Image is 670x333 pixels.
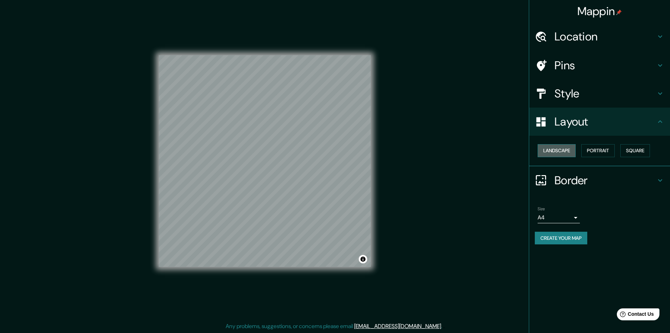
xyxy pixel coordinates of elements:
a: [EMAIL_ADDRESS][DOMAIN_NAME] [354,322,441,330]
div: Location [529,23,670,51]
h4: Border [555,173,656,187]
h4: Mappin [577,4,622,18]
button: Toggle attribution [359,255,367,263]
button: Landscape [538,144,576,157]
button: Square [620,144,650,157]
canvas: Map [159,55,371,267]
h4: Location [555,30,656,44]
div: Pins [529,51,670,79]
button: Create your map [535,232,587,245]
label: Size [538,206,545,212]
button: Portrait [581,144,615,157]
p: Any problems, suggestions, or concerns please email . [226,322,442,331]
div: Style [529,79,670,108]
h4: Pins [555,58,656,72]
h4: Layout [555,115,656,129]
img: pin-icon.png [616,9,622,15]
div: A4 [538,212,580,223]
div: . [442,322,443,331]
div: . [443,322,445,331]
div: Layout [529,108,670,136]
h4: Style [555,87,656,101]
div: Border [529,166,670,194]
iframe: Help widget launcher [607,306,662,325]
